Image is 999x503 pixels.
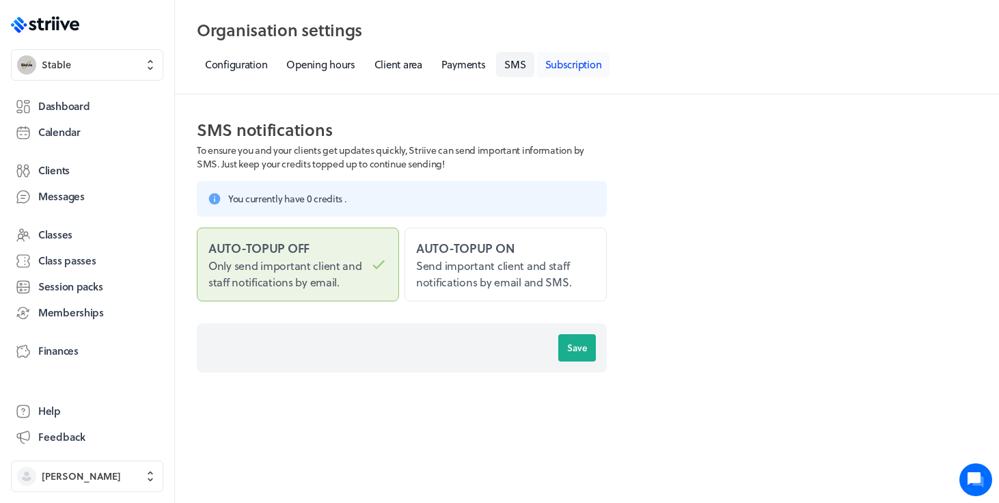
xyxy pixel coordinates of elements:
a: Calendar [11,120,163,145]
span: Classes [38,228,72,242]
span: Calendar [38,125,81,139]
button: New conversation [21,159,252,187]
a: Finances [11,339,163,364]
img: Stable [17,55,36,74]
h2: Organisation settings [197,16,977,44]
span: Messages [38,189,85,204]
span: [PERSON_NAME] [42,470,121,483]
span: Feedback [38,430,85,444]
nav: Tabs [197,52,977,77]
span: New conversation [88,167,164,178]
a: Configuration [197,52,275,77]
a: Opening hours [278,52,363,77]
strong: Auto-topup on [416,239,515,257]
span: Memberships [38,305,104,320]
span: Send important client and staff notifications by email and SMS. [416,258,571,290]
button: Save [558,334,596,362]
a: Payments [433,52,494,77]
span: Class passes [38,254,96,268]
span: Help [38,404,61,418]
p: To ensure you and your clients get updates quickly, Striive can send important information by SMS... [197,144,607,170]
a: Messages [11,185,163,209]
span: Clients [38,163,70,178]
a: SMS [496,52,534,77]
iframe: gist-messenger-bubble-iframe [959,463,992,496]
span: Finances [38,344,79,358]
h3: You currently have 0 credits . [228,192,596,206]
a: Memberships [11,301,163,325]
p: Find an answer quickly [18,213,255,229]
span: Session packs [38,280,102,294]
a: Class passes [11,249,163,273]
button: StableStable [11,49,163,81]
a: Dashboard [11,94,163,119]
a: Subscription [537,52,610,77]
h2: We're here to help. Ask us anything! [20,91,253,135]
button: [PERSON_NAME] [11,461,163,492]
strong: Auto-topup off [208,239,310,257]
a: Classes [11,223,163,247]
input: Search articles [40,235,244,262]
h1: Hi [PERSON_NAME] [20,66,253,88]
a: Session packs [11,275,163,299]
h2: SMS notifications [197,116,607,144]
span: Stable [42,58,71,72]
span: Only send important client and staff notifications by email. [208,258,362,290]
span: Dashboard [38,99,90,113]
button: Feedback [11,425,163,450]
a: Client area [366,52,430,77]
a: Clients [11,159,163,183]
a: Help [11,399,163,424]
span: Save [567,342,587,354]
